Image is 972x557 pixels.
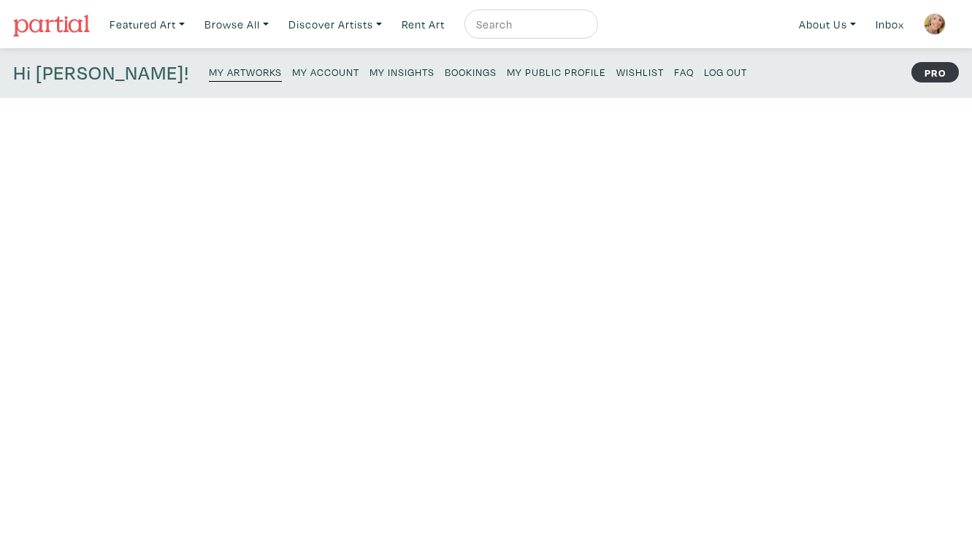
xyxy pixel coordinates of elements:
a: Featured Art [103,9,191,39]
a: Discover Artists [282,9,389,39]
img: phpThumb.php [924,13,946,35]
strong: PRO [911,62,959,82]
a: My Artworks [209,61,282,82]
a: Log Out [704,61,747,81]
a: FAQ [674,61,694,81]
a: Wishlist [616,61,664,81]
small: FAQ [674,65,694,79]
a: Inbox [869,9,911,39]
a: About Us [792,9,862,39]
small: My Insights [370,65,435,79]
small: My Public Profile [507,65,606,79]
small: Bookings [445,65,497,79]
a: Bookings [445,61,497,81]
a: My Account [292,61,359,81]
a: My Public Profile [507,61,606,81]
a: My Insights [370,61,435,81]
small: Wishlist [616,65,664,79]
small: My Artworks [209,65,282,79]
small: Log Out [704,65,747,79]
a: Rent Art [395,9,451,39]
input: Search [475,15,584,34]
small: My Account [292,65,359,79]
h4: Hi [PERSON_NAME]! [13,61,189,85]
a: Browse All [198,9,275,39]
